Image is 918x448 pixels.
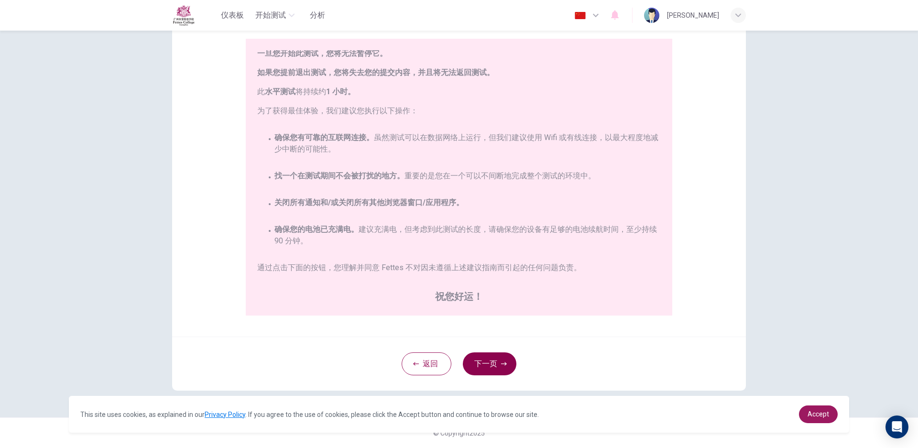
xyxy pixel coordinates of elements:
[257,289,661,304] span: 祝您好运！
[69,396,849,433] div: cookieconsent
[274,198,464,207] strong: 关闭所有通知和/或关闭所有其他浏览器窗口/应用程序。
[326,87,355,96] strong: 1 小时。
[302,7,333,24] button: 分析
[257,86,661,98] span: 此 将持续约
[274,171,404,180] strong: 找一个在测试期间不会被打扰的地方。
[257,105,661,117] span: 为了获得最佳体验，我们建议您执行以下操作：
[433,429,485,437] span: © Copyright 2025
[310,10,325,21] span: 分析
[257,67,661,78] span: 如果您提前退出测试，您将失去您的提交内容，并且将无法返回测试。
[217,7,248,24] button: 仪表板
[205,411,245,418] a: Privacy Policy
[221,10,244,21] span: 仪表板
[274,133,374,142] strong: 确保您有可靠的互联网连接。
[265,87,295,96] strong: 水平测试
[463,352,516,375] button: 下一页
[808,410,829,418] span: Accept
[257,48,661,59] span: 一旦您开始此测试，您将无法暂停它。
[885,415,908,438] div: Open Intercom Messenger
[257,262,661,273] span: 通过点击下面的按钮，您理解并同意 Fettes 不对因未遵循上述建议指南而引起的任何问题负责。
[80,411,539,418] span: This site uses cookies, as explained in our . If you agree to the use of cookies, please click th...
[799,405,838,423] a: dismiss cookie message
[172,5,217,26] a: Fettes logo
[274,224,661,247] span: 建议充满电，但考虑到此测试的长度，请确保您的设备有足够的电池续航时间，至少持续 90 分钟。
[667,10,719,21] div: [PERSON_NAME]
[402,352,451,375] button: 返回
[251,7,298,24] button: 开始测试
[274,170,596,182] span: 重要的是您在一个可以不间断地完成整个测试的环境中。
[274,132,661,155] span: 虽然测试可以在数据网络上运行，但我们建议使用 Wifi 或有线连接，以最大程度地减少中断的可能性。
[172,5,195,26] img: Fettes logo
[574,12,586,19] img: zh
[255,10,286,21] span: 开始测试
[274,225,359,234] strong: 确保您的电池已充满电。
[644,8,659,23] img: Profile picture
